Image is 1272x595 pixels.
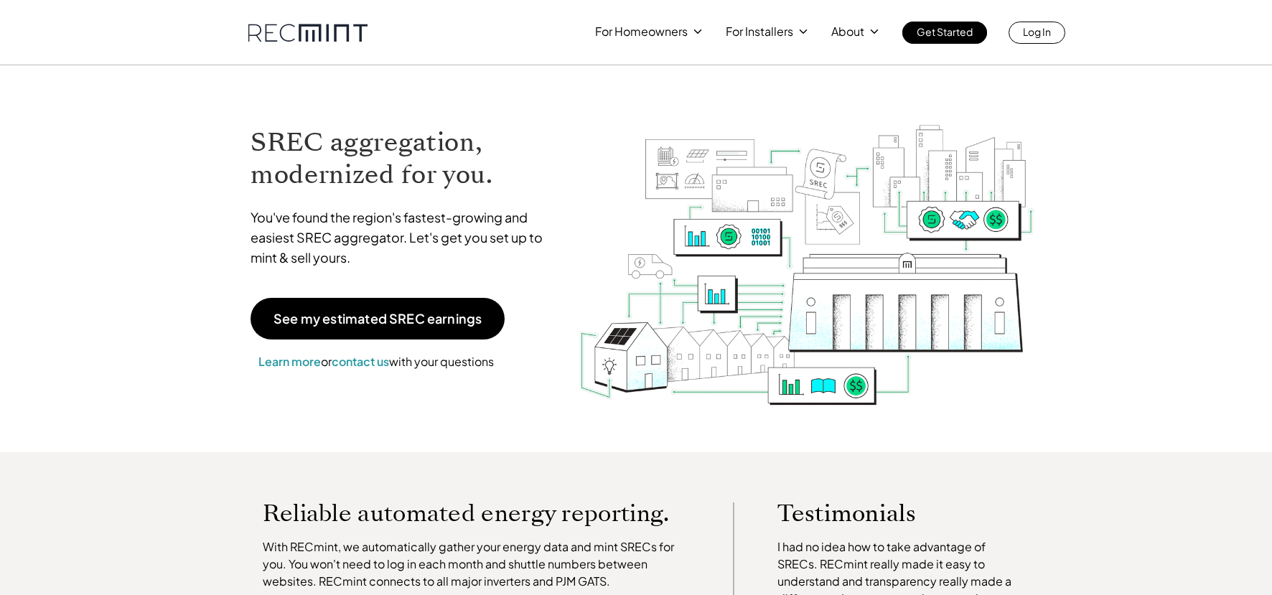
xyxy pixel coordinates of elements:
[917,22,973,42] p: Get Started
[831,22,864,42] p: About
[251,298,505,339] a: See my estimated SREC earnings
[251,207,556,268] p: You've found the region's fastest-growing and easiest SREC aggregator. Let's get you set up to mi...
[258,354,321,369] a: Learn more
[251,352,502,371] p: or with your questions
[273,312,482,325] p: See my estimated SREC earnings
[902,22,987,44] a: Get Started
[263,538,691,590] p: With RECmint, we automatically gather your energy data and mint SRECs for you. You won't need to ...
[332,354,389,369] a: contact us
[263,502,691,524] p: Reliable automated energy reporting.
[1009,22,1065,44] a: Log In
[777,502,991,524] p: Testimonials
[595,22,688,42] p: For Homeowners
[578,87,1036,409] img: RECmint value cycle
[726,22,793,42] p: For Installers
[1023,22,1051,42] p: Log In
[251,126,556,191] h1: SREC aggregation, modernized for you.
